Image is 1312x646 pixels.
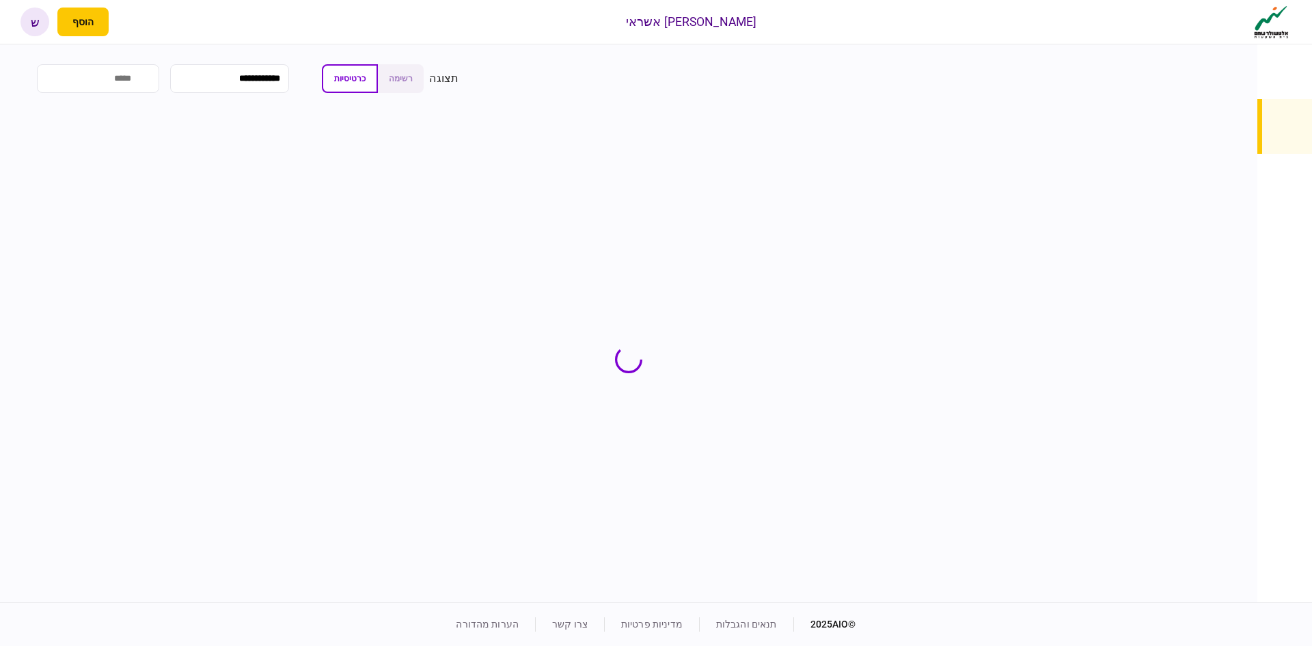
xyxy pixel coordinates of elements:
[552,619,588,630] a: צרו קשר
[793,617,856,632] div: © 2025 AIO
[389,74,413,83] span: רשימה
[117,8,146,36] button: פתח רשימת התראות
[429,70,459,87] div: תצוגה
[1251,5,1291,39] img: client company logo
[322,64,378,93] button: כרטיסיות
[621,619,683,630] a: מדיניות פרטיות
[57,8,109,36] button: פתח תפריט להוספת לקוח
[334,74,366,83] span: כרטיסיות
[626,13,757,31] div: [PERSON_NAME] אשראי
[456,619,519,630] a: הערות מהדורה
[716,619,777,630] a: תנאים והגבלות
[20,8,49,36] button: ש
[378,64,424,93] button: רשימה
